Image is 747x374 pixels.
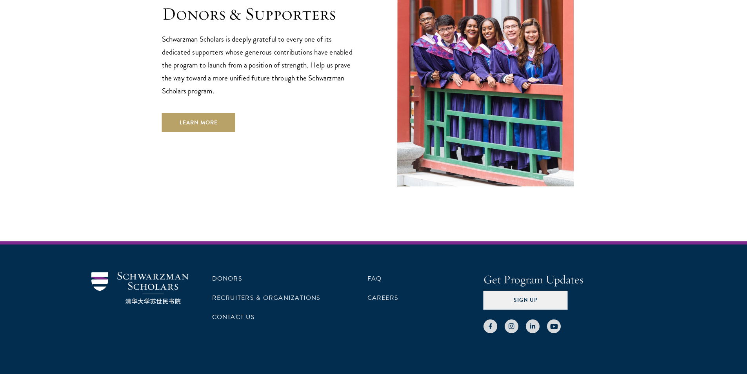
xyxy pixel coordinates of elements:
button: Sign Up [483,291,568,310]
a: Learn More [162,113,235,132]
a: Donors [212,274,242,283]
a: Contact Us [212,312,255,322]
p: Schwarzman Scholars is deeply grateful to every one of its dedicated supporters whose generous co... [162,33,358,97]
a: Recruiters & Organizations [212,293,321,303]
img: Schwarzman Scholars [91,272,189,305]
h1: Donors & Supporters [162,3,358,25]
a: Careers [367,293,399,303]
a: FAQ [367,274,382,283]
h4: Get Program Updates [483,272,656,288]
